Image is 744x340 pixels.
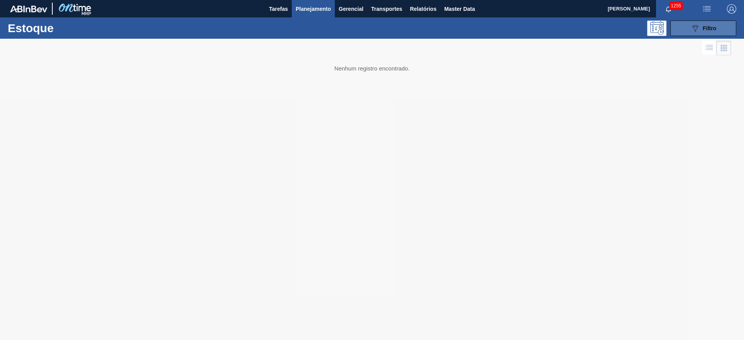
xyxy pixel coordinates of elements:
span: Transportes [371,4,402,14]
span: Master Data [444,4,475,14]
span: Planejamento [296,4,331,14]
span: Gerencial [339,4,363,14]
span: Filtro [703,25,716,31]
span: Relatórios [410,4,436,14]
img: Logout [727,4,736,14]
span: 1255 [669,2,683,10]
img: TNhmsLtSVTkK8tSr43FrP2fwEKptu5GPRR3wAAAABJRU5ErkJggg== [10,5,47,12]
button: Filtro [670,21,736,36]
img: userActions [702,4,711,14]
button: Notificações [656,3,681,14]
div: Pogramando: nenhum usuário selecionado [647,21,666,36]
h1: Estoque [8,24,124,33]
span: Tarefas [269,4,288,14]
